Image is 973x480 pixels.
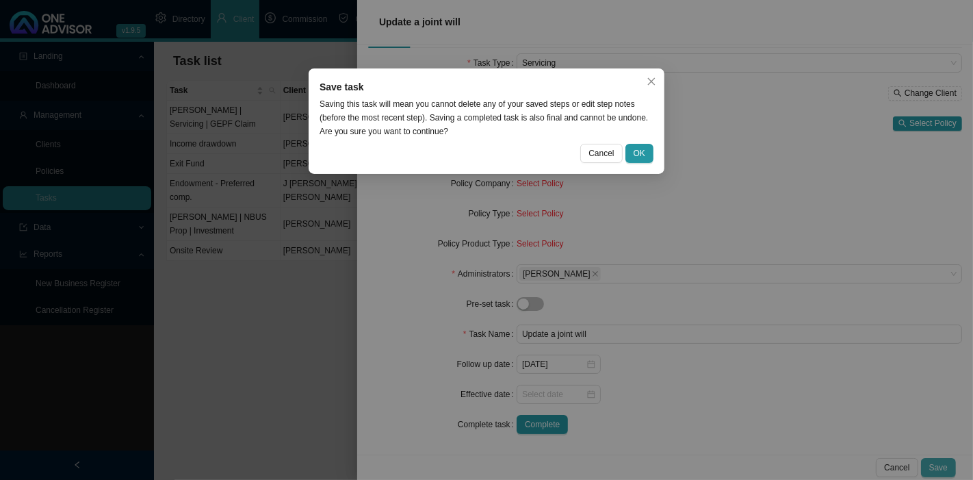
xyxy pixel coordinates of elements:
[320,79,653,94] div: Save task
[642,72,661,91] button: Close
[647,77,656,86] span: close
[634,147,645,160] span: OK
[320,97,653,138] div: Saving this task will mean you cannot delete any of your saved steps or edit step notes (before t...
[588,147,614,160] span: Cancel
[580,144,622,163] button: Cancel
[625,144,653,163] button: OK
